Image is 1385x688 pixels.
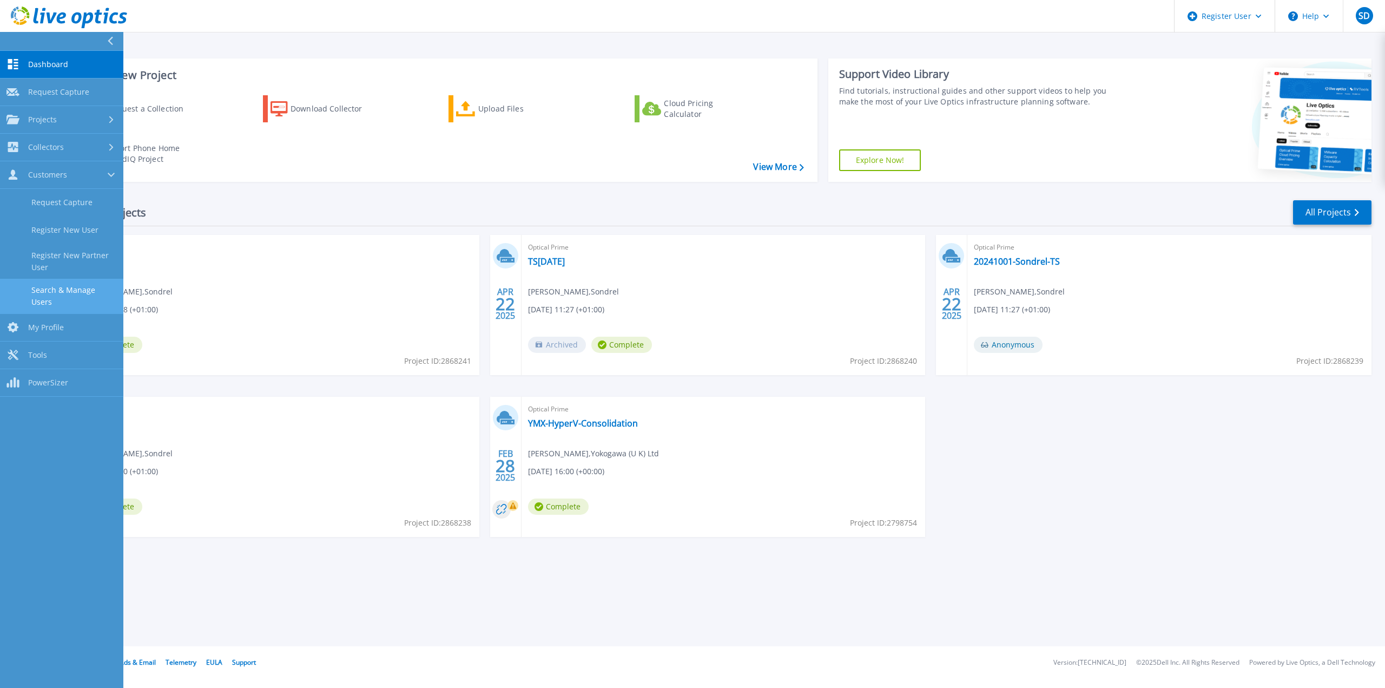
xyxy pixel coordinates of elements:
[496,299,515,309] span: 22
[495,446,516,486] div: FEB 2025
[496,461,515,470] span: 28
[528,304,604,316] span: [DATE] 11:27 (+01:00)
[839,67,1120,81] div: Support Video Library
[206,658,222,667] a: EULA
[82,241,473,253] span: Optical Prime
[528,256,565,267] a: TS[DATE]
[1053,659,1126,666] li: Version: [TECHNICAL_ID]
[942,299,961,309] span: 22
[528,499,589,515] span: Complete
[635,95,755,122] a: Cloud Pricing Calculator
[77,95,197,122] a: Request a Collection
[291,98,377,120] div: Download Collector
[77,69,803,81] h3: Start a New Project
[28,60,68,69] span: Dashboard
[449,95,569,122] a: Upload Files
[106,143,190,165] div: Import Phone Home CloudIQ Project
[404,517,471,529] span: Project ID: 2868238
[108,98,194,120] div: Request a Collection
[82,448,173,460] span: [PERSON_NAME] , Sondrel
[1136,659,1239,666] li: © 2025 Dell Inc. All Rights Reserved
[263,95,384,122] a: Download Collector
[528,337,586,353] span: Archived
[850,355,917,367] span: Project ID: 2868240
[478,98,565,120] div: Upload Files
[82,286,173,298] span: [PERSON_NAME] , Sondrel
[974,337,1043,353] span: Anonymous
[839,86,1120,107] div: Find tutorials, instructional guides and other support videos to help you make the most of your L...
[974,304,1050,316] span: [DATE] 11:27 (+01:00)
[974,286,1065,298] span: [PERSON_NAME] , Sondrel
[664,98,750,120] div: Cloud Pricing Calculator
[941,284,962,324] div: APR 2025
[974,256,1060,267] a: 20241001-Sondrel-TS
[850,517,917,529] span: Project ID: 2798754
[28,323,64,332] span: My Profile
[28,115,57,125] span: Projects
[28,170,67,180] span: Customers
[839,149,921,171] a: Explore Now!
[528,241,919,253] span: Optical Prime
[28,87,89,97] span: Request Capture
[528,418,638,429] a: YMX-HyperV-Consolidation
[28,142,64,152] span: Collectors
[974,241,1365,253] span: Optical Prime
[495,284,516,324] div: APR 2025
[232,658,256,667] a: Support
[120,658,156,667] a: Ads & Email
[528,448,659,460] span: [PERSON_NAME] , Yokogawa (U K) Ltd
[404,355,471,367] span: Project ID: 2868241
[528,466,604,477] span: [DATE] 16:00 (+00:00)
[1296,355,1363,367] span: Project ID: 2868239
[753,162,803,172] a: View More
[1358,11,1370,20] span: SD
[528,286,619,298] span: [PERSON_NAME] , Sondrel
[591,337,652,353] span: Complete
[28,350,47,360] span: Tools
[82,403,473,415] span: Optical Prime
[1249,659,1375,666] li: Powered by Live Optics, a Dell Technology
[528,403,919,415] span: Optical Prime
[166,658,196,667] a: Telemetry
[1293,200,1371,225] a: All Projects
[28,378,68,388] span: PowerSizer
